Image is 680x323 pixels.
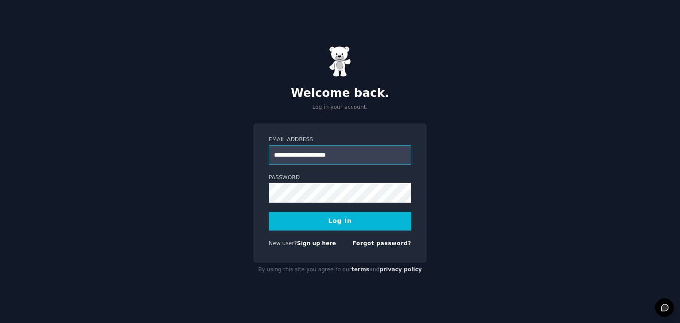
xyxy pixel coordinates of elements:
button: Log In [269,212,411,231]
a: privacy policy [379,266,422,273]
a: Sign up here [297,240,336,246]
h2: Welcome back. [253,86,427,100]
div: By using this site you agree to our and [253,263,427,277]
img: Gummy Bear [329,46,351,77]
label: Password [269,174,411,182]
label: Email Address [269,136,411,144]
p: Log in your account. [253,104,427,112]
a: terms [352,266,369,273]
a: Forgot password? [352,240,411,246]
span: New user? [269,240,297,246]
